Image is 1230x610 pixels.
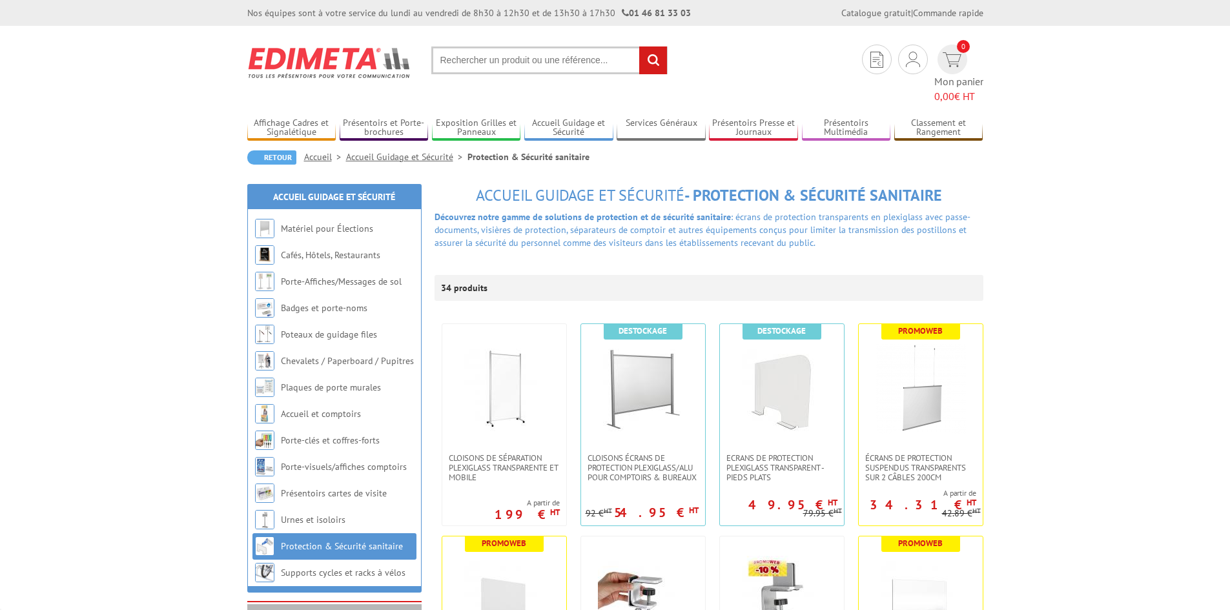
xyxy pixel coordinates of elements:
div: | [841,6,983,19]
a: Badges et porte-noms [281,302,367,314]
a: Plaques de porte murales [281,381,381,393]
span: 0,00 [934,90,954,103]
a: Matériel pour Élections [281,223,373,234]
input: Rechercher un produit ou une référence... [431,46,668,74]
sup: HT [689,505,699,516]
a: Urnes et isoloirs [281,514,345,525]
p: 199 € [495,511,560,518]
p: 49.95 € [748,501,837,509]
b: Promoweb [898,538,943,549]
img: ECRANS DE PROTECTION PLEXIGLASS TRANSPARENT - Pieds plats [737,343,827,434]
sup: HT [967,497,976,508]
a: Retour [247,150,296,165]
a: Écrans de Protection Suspendus Transparents sur 2 câbles 200cm [859,453,983,482]
span: A partir de [859,488,976,498]
img: devis rapide [943,52,961,67]
img: devis rapide [870,52,883,68]
img: devis rapide [906,52,920,67]
img: Porte-clés et coffres-forts [255,431,274,450]
img: Accueil et comptoirs [255,404,274,423]
a: Commande rapide [913,7,983,19]
a: Accueil Guidage et Sécurité [346,151,467,163]
a: Porte-visuels/affiches comptoirs [281,461,407,473]
img: Poteaux de guidage files [255,325,274,344]
img: Chevalets / Paperboard / Pupitres [255,351,274,371]
a: Porte-clés et coffres-forts [281,434,380,446]
a: Classement et Rangement [894,117,983,139]
a: Présentoirs et Porte-brochures [340,117,429,139]
img: Porte-visuels/affiches comptoirs [255,457,274,476]
input: rechercher [639,46,667,74]
p: 34 produits [441,275,489,301]
a: Porte-Affiches/Messages de sol [281,276,402,287]
p: 34.31 € [870,501,976,509]
a: Accueil [304,151,346,163]
img: Présentoirs cartes de visite [255,483,274,503]
h1: - Protection & Sécurité sanitaire [435,187,983,204]
span: Mon panier [934,74,983,104]
a: Cloisons de séparation Plexiglass transparente et mobile [442,453,566,482]
sup: HT [604,506,612,515]
a: Catalogue gratuit [841,7,911,19]
img: Cafés, Hôtels, Restaurants [255,245,274,265]
img: Matériel pour Élections [255,219,274,238]
img: Cloisons de séparation Plexiglass transparente et mobile [459,343,549,434]
img: Protection & Sécurité sanitaire [255,536,274,556]
div: Nos équipes sont à votre service du lundi au vendredi de 8h30 à 12h30 et de 13h30 à 17h30 [247,6,691,19]
a: Accueil Guidage et Sécurité [524,117,613,139]
a: ECRANS DE PROTECTION PLEXIGLASS TRANSPARENT - Pieds plats [720,453,844,482]
a: Protection & Sécurité sanitaire [281,540,403,552]
img: Badges et porte-noms [255,298,274,318]
sup: HT [834,506,842,515]
span: Cloisons Écrans de protection Plexiglass/Alu pour comptoirs & Bureaux [588,453,699,482]
a: Présentoirs Multimédia [802,117,891,139]
p: 54.95 € [614,509,699,516]
a: Présentoirs Presse et Journaux [709,117,798,139]
a: Cloisons Écrans de protection Plexiglass/Alu pour comptoirs & Bureaux [581,453,705,482]
span: € HT [934,89,983,104]
span: Accueil Guidage et Sécurité [476,185,684,205]
a: Chevalets / Paperboard / Pupitres [281,355,414,367]
sup: HT [828,497,837,508]
strong: 01 46 81 33 03 [622,7,691,19]
img: Urnes et isoloirs [255,510,274,529]
p: 42.89 € [942,509,981,518]
a: Exposition Grilles et Panneaux [432,117,521,139]
img: Edimeta [247,39,412,86]
span: Cloisons de séparation Plexiglass transparente et mobile [449,453,560,482]
a: Services Généraux [617,117,706,139]
a: devis rapide 0 Mon panier 0,00€ HT [934,45,983,104]
b: Promoweb [898,325,943,336]
img: Supports cycles et racks à vélos [255,563,274,582]
a: Poteaux de guidage files [281,329,377,340]
a: Supports cycles et racks à vélos [281,567,405,578]
sup: HT [550,507,560,518]
a: Accueil et comptoirs [281,408,361,420]
p: 92 € [586,509,612,518]
img: Porte-Affiches/Messages de sol [255,272,274,291]
img: Cloisons Écrans de protection Plexiglass/Alu pour comptoirs & Bureaux [598,343,688,434]
img: Écrans de Protection Suspendus Transparents sur 2 câbles 200cm [876,343,966,434]
span: A partir de [495,498,560,508]
span: Écrans de Protection Suspendus Transparents sur 2 câbles 200cm [865,453,976,482]
p: : écrans de protection transparents en plexiglass avec passe-documents, visières de protection, s... [435,210,983,249]
a: Accueil Guidage et Sécurité [273,191,395,203]
a: Affichage Cadres et Signalétique [247,117,336,139]
li: Protection & Sécurité sanitaire [467,150,589,163]
a: Cafés, Hôtels, Restaurants [281,249,380,261]
strong: Découvrez notre gamme de solutions de protection et de sécurité sanitaire [435,211,731,223]
p: 79.95 € [803,509,842,518]
span: 0 [957,40,970,53]
span: ECRANS DE PROTECTION PLEXIGLASS TRANSPARENT - Pieds plats [726,453,837,482]
b: Destockage [619,325,667,336]
img: Plaques de porte murales [255,378,274,397]
a: Présentoirs cartes de visite [281,487,387,499]
b: Promoweb [482,538,526,549]
sup: HT [972,506,981,515]
b: Destockage [757,325,806,336]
